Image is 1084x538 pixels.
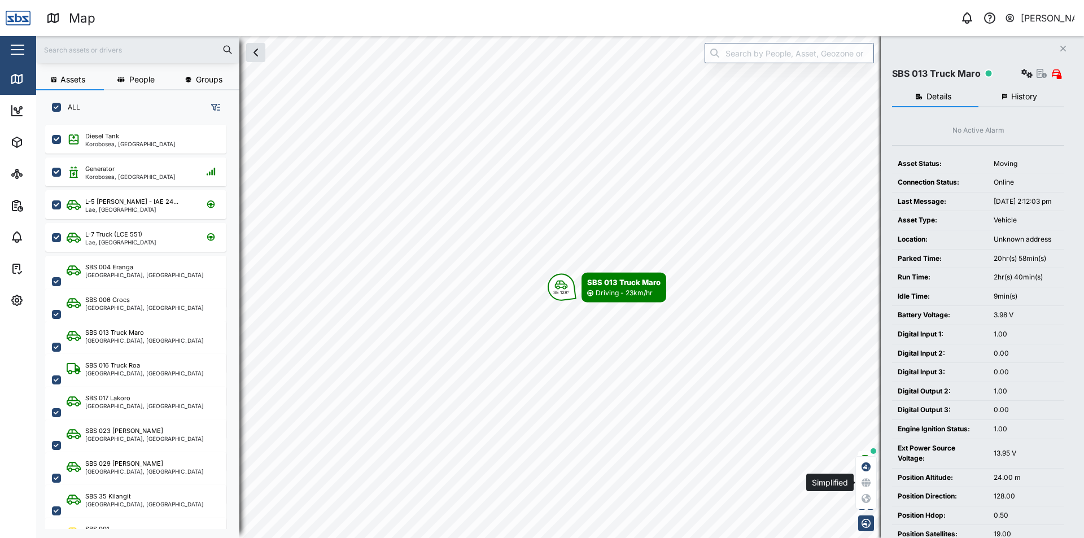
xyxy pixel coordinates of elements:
div: SBS 016 Truck Roa [85,361,140,370]
div: [GEOGRAPHIC_DATA], [GEOGRAPHIC_DATA] [85,272,204,278]
div: 24.00 m [994,473,1059,483]
div: Connection Status: [898,177,982,188]
div: L-7 Truck (LCE 551) [85,230,142,239]
div: L-5 [PERSON_NAME] - IAE 24... [85,197,178,207]
div: Position Altitude: [898,473,982,483]
div: Vehicle [994,215,1059,226]
div: [GEOGRAPHIC_DATA], [GEOGRAPHIC_DATA] [85,338,204,343]
span: Assets [60,76,85,84]
div: Alarms [29,231,64,243]
button: [PERSON_NAME] [1004,10,1075,26]
span: Groups [196,76,222,84]
div: Run Time: [898,272,982,283]
div: Driving - 23km/hr [596,288,653,299]
span: History [1011,93,1037,100]
div: Map marker [548,273,666,303]
div: Asset Status: [898,159,982,169]
div: SBS 006 Crocs [85,295,130,305]
div: Parked Time: [898,253,982,264]
div: [GEOGRAPHIC_DATA], [GEOGRAPHIC_DATA] [85,501,204,507]
div: Map [29,73,55,85]
div: SBS 029 [PERSON_NAME] [85,459,163,469]
div: [PERSON_NAME] [1021,11,1075,25]
div: 0.00 [994,405,1059,415]
img: Main Logo [6,6,30,30]
div: 1.00 [994,329,1059,340]
div: Digital Output 2: [898,386,982,397]
div: Online [994,177,1059,188]
input: Search by People, Asset, Geozone or Place [705,43,874,63]
div: SBS 013 Truck Maro [85,328,144,338]
div: 13.95 V [994,448,1059,459]
div: Korobosea, [GEOGRAPHIC_DATA] [85,141,176,147]
div: 3.98 V [994,310,1059,321]
div: [GEOGRAPHIC_DATA], [GEOGRAPHIC_DATA] [85,469,204,474]
div: [GEOGRAPHIC_DATA], [GEOGRAPHIC_DATA] [85,436,204,441]
div: Moving [994,159,1059,169]
div: SBS 013 Truck Maro [892,67,981,81]
div: SE 128° [553,290,570,295]
div: Idle Time: [898,291,982,302]
div: SBS 017 Lakoro [85,393,130,403]
div: Sites [29,168,56,180]
div: 0.00 [994,367,1059,378]
div: Battery Voltage: [898,310,982,321]
div: SBS 023 [PERSON_NAME] [85,426,163,436]
div: 1.00 [994,424,1059,435]
div: Last Message: [898,196,982,207]
div: Map [69,8,95,28]
div: Lae, [GEOGRAPHIC_DATA] [85,239,156,245]
div: [GEOGRAPHIC_DATA], [GEOGRAPHIC_DATA] [85,305,204,310]
div: Unknown address [994,234,1059,245]
div: SBS 004 Eranga [85,263,133,272]
div: 128.00 [994,491,1059,502]
div: Generator [85,164,115,174]
div: Location: [898,234,982,245]
div: Diesel Tank [85,132,119,141]
div: grid [45,121,239,529]
div: SBS 001 [85,524,109,534]
input: Search assets or drivers [43,41,233,58]
div: Digital Input 1: [898,329,982,340]
div: Digital Input 3: [898,367,982,378]
div: Settings [29,294,69,307]
div: SBS 35 Kilangit [85,492,131,501]
span: Details [926,93,951,100]
div: [GEOGRAPHIC_DATA], [GEOGRAPHIC_DATA] [85,370,204,376]
div: Asset Type: [898,215,982,226]
label: ALL [61,103,80,112]
div: Lae, [GEOGRAPHIC_DATA] [85,207,178,212]
div: No Active Alarm [952,125,1004,136]
div: Position Hdop: [898,510,982,521]
div: 20hr(s) 58min(s) [994,253,1059,264]
div: 1.00 [994,386,1059,397]
span: People [129,76,155,84]
div: [GEOGRAPHIC_DATA], [GEOGRAPHIC_DATA] [85,403,204,409]
div: Assets [29,136,64,148]
div: 0.00 [994,348,1059,359]
canvas: Map [36,36,1084,538]
div: Ext Power Source Voltage: [898,443,982,464]
div: 9min(s) [994,291,1059,302]
div: Position Direction: [898,491,982,502]
div: SBS 013 Truck Maro [587,277,661,288]
div: Digital Input 2: [898,348,982,359]
div: 2hr(s) 40min(s) [994,272,1059,283]
div: 0.50 [994,510,1059,521]
div: Engine Ignition Status: [898,424,982,435]
div: [DATE] 2:12:03 pm [994,196,1059,207]
div: Digital Output 3: [898,405,982,415]
div: Dashboard [29,104,80,117]
div: Tasks [29,263,60,275]
div: Reports [29,199,68,212]
div: Korobosea, [GEOGRAPHIC_DATA] [85,174,176,180]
